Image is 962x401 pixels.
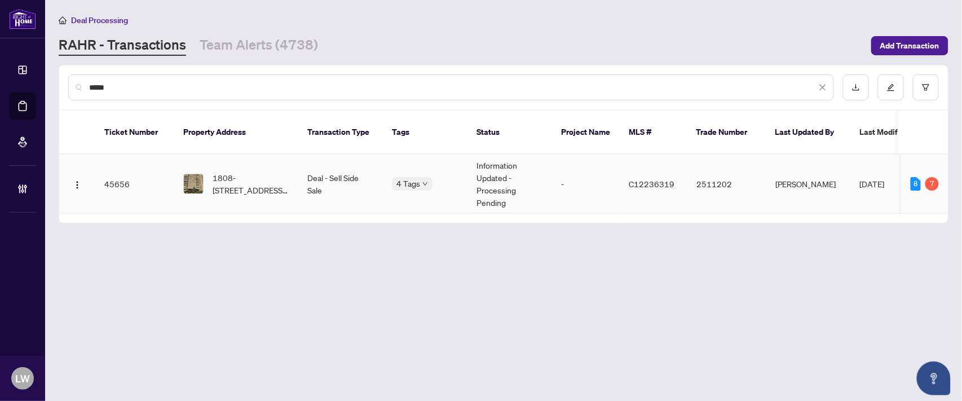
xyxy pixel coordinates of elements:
img: Logo [73,180,82,190]
td: [PERSON_NAME] [766,155,851,214]
th: Property Address [174,111,298,155]
span: edit [887,83,895,91]
th: Ticket Number [95,111,174,155]
button: edit [878,74,904,100]
span: 4 Tags [396,177,420,190]
img: logo [9,8,36,29]
th: Status [467,111,552,155]
span: home [59,16,67,24]
span: C12236319 [629,179,674,189]
td: Information Updated - Processing Pending [467,155,552,214]
button: download [843,74,869,100]
a: Team Alerts (4738) [200,36,318,56]
td: Deal - Sell Side Sale [298,155,383,214]
td: 2511202 [687,155,766,214]
button: Logo [68,175,86,193]
span: LW [15,371,30,386]
a: RAHR - Transactions [59,36,186,56]
span: Add Transaction [880,37,939,55]
span: [DATE] [860,179,885,189]
th: Trade Number [687,111,766,155]
span: Last Modified Date [860,126,929,138]
th: Project Name [552,111,620,155]
span: 1808-[STREET_ADDRESS][PERSON_NAME] [213,171,289,196]
button: filter [913,74,939,100]
th: MLS # [620,111,687,155]
span: filter [922,83,930,91]
td: 45656 [95,155,174,214]
div: 8 [911,177,921,191]
span: close [819,83,827,91]
img: thumbnail-img [184,174,203,193]
button: Add Transaction [871,36,948,55]
span: down [422,181,428,187]
th: Tags [383,111,467,155]
th: Last Modified Date [851,111,952,155]
button: Open asap [917,362,951,395]
span: download [852,83,860,91]
div: 7 [925,177,939,191]
td: - [552,155,620,214]
th: Last Updated By [766,111,851,155]
span: Deal Processing [71,15,128,25]
th: Transaction Type [298,111,383,155]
